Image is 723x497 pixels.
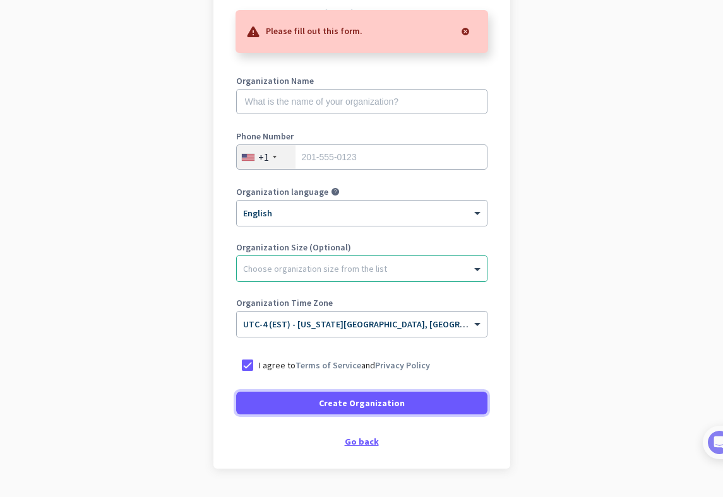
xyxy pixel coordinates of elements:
label: Organization language [236,187,328,196]
span: Create Organization [319,397,405,409]
h1: Create Organization [236,8,487,23]
label: Phone Number [236,132,487,141]
i: help [331,187,340,196]
a: Terms of Service [296,360,361,371]
button: Create Organization [236,392,487,414]
p: Please fill out this form. [266,24,362,37]
div: +1 [258,151,269,163]
label: Organization Time Zone [236,298,487,307]
input: 201-555-0123 [236,144,487,170]
p: I agree to and [259,359,430,371]
label: Organization Name [236,76,487,85]
input: What is the name of your organization? [236,89,487,114]
a: Privacy Policy [375,360,430,371]
label: Organization Size (Optional) [236,243,487,252]
div: Go back [236,437,487,446]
